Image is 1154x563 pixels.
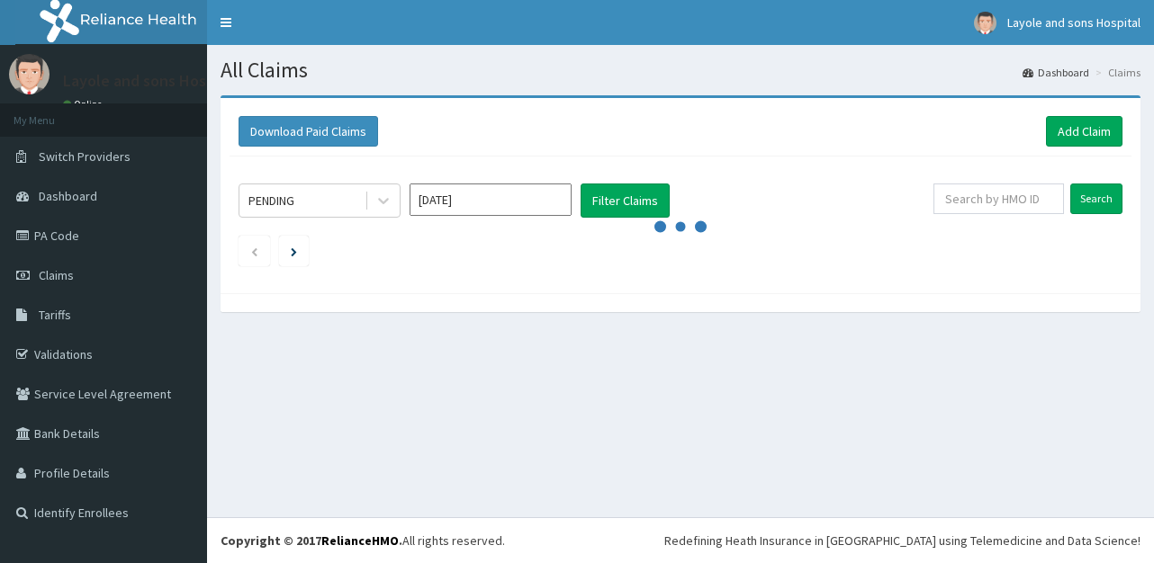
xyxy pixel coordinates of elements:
[1023,65,1089,80] a: Dashboard
[9,54,50,94] img: User Image
[321,532,399,549] a: RelianceHMO
[1007,14,1140,31] span: Layole and sons Hospital
[664,532,1140,550] div: Redefining Heath Insurance in [GEOGRAPHIC_DATA] using Telemedicine and Data Science!
[1091,65,1140,80] li: Claims
[1070,183,1122,214] input: Search
[63,73,239,89] p: Layole and sons Hospital
[654,200,708,254] svg: audio-loading
[291,243,297,259] a: Next page
[39,148,131,165] span: Switch Providers
[39,307,71,323] span: Tariffs
[974,12,996,34] img: User Image
[410,183,572,216] input: Select Month and Year
[239,116,378,147] button: Download Paid Claims
[581,183,670,218] button: Filter Claims
[248,192,294,210] div: PENDING
[39,188,97,204] span: Dashboard
[221,532,402,549] strong: Copyright © 2017 .
[39,267,74,283] span: Claims
[933,183,1064,214] input: Search by HMO ID
[250,243,258,259] a: Previous page
[63,98,106,111] a: Online
[1046,116,1122,147] a: Add Claim
[221,58,1140,82] h1: All Claims
[207,517,1154,563] footer: All rights reserved.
